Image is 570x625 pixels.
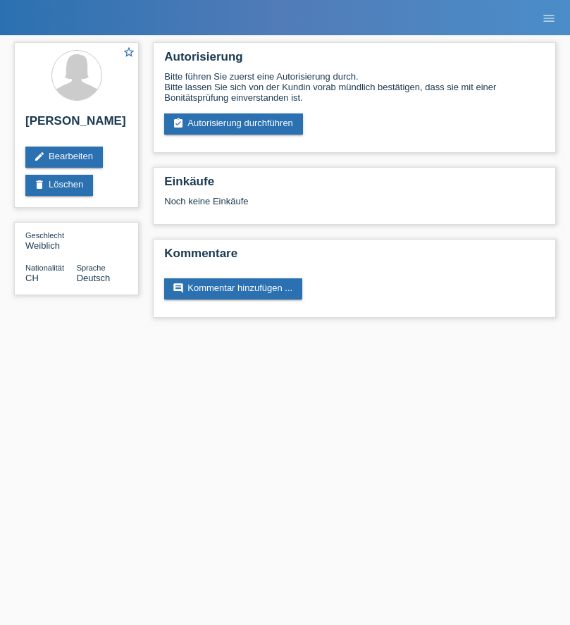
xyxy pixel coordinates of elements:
i: star_border [123,46,135,58]
h2: Kommentare [164,247,545,268]
div: Bitte führen Sie zuerst eine Autorisierung durch. Bitte lassen Sie sich von der Kundin vorab münd... [164,71,545,103]
h2: Autorisierung [164,50,545,71]
div: Weiblich [25,230,77,251]
a: assignment_turned_inAutorisierung durchführen [164,113,303,135]
span: Schweiz [25,273,39,283]
span: Nationalität [25,264,64,272]
i: assignment_turned_in [173,118,184,129]
a: menu [535,13,563,22]
h2: [PERSON_NAME] [25,114,128,135]
i: comment [173,283,184,294]
i: edit [34,151,45,162]
a: deleteLöschen [25,175,93,196]
span: Sprache [77,264,106,272]
span: Deutsch [77,273,111,283]
h2: Einkäufe [164,175,545,196]
a: star_border [123,46,135,61]
a: editBearbeiten [25,147,103,168]
span: Geschlecht [25,231,64,240]
div: Noch keine Einkäufe [164,196,545,217]
i: delete [34,179,45,190]
i: menu [542,11,556,25]
a: commentKommentar hinzufügen ... [164,278,302,299]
